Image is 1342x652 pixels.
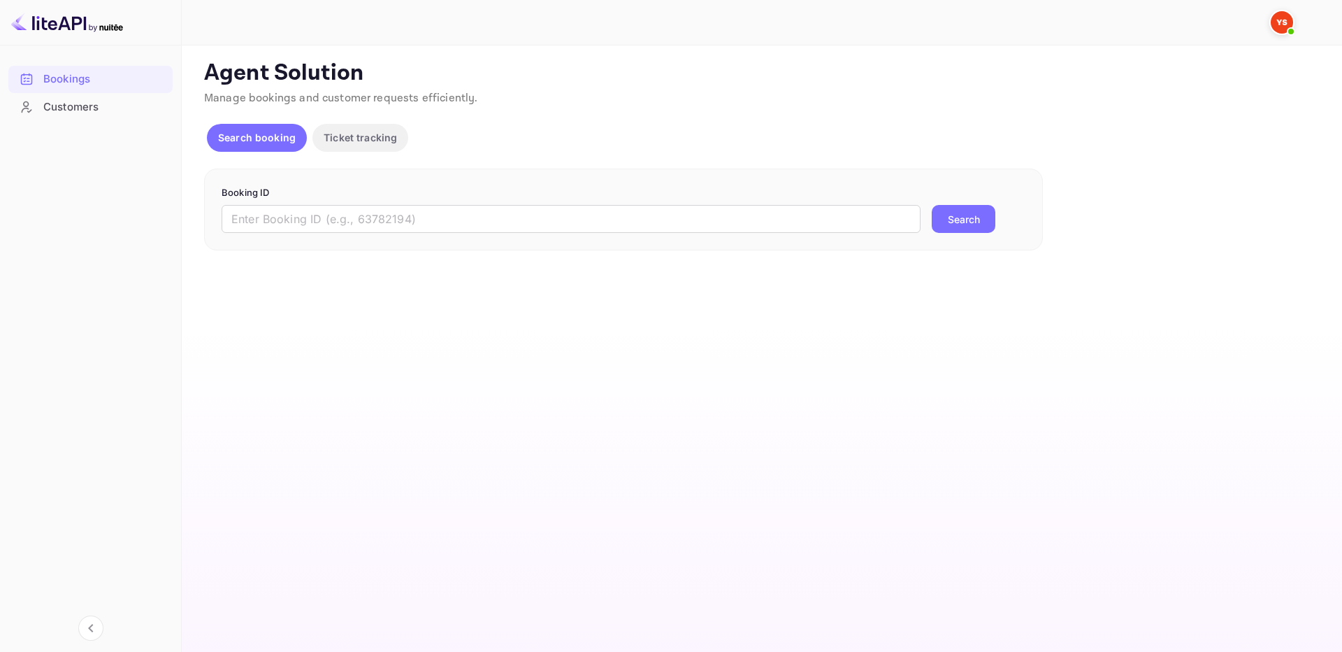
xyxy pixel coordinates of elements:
button: Search [932,205,995,233]
a: Bookings [8,66,173,92]
span: Manage bookings and customer requests efficiently. [204,91,478,106]
div: Bookings [8,66,173,93]
input: Enter Booking ID (e.g., 63782194) [222,205,921,233]
button: Collapse navigation [78,616,103,641]
img: Yandex Support [1271,11,1293,34]
div: Customers [8,94,173,121]
div: Customers [43,99,166,115]
div: Bookings [43,71,166,87]
p: Ticket tracking [324,130,397,145]
a: Customers [8,94,173,120]
img: LiteAPI logo [11,11,123,34]
p: Agent Solution [204,59,1317,87]
p: Booking ID [222,186,1025,200]
p: Search booking [218,130,296,145]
